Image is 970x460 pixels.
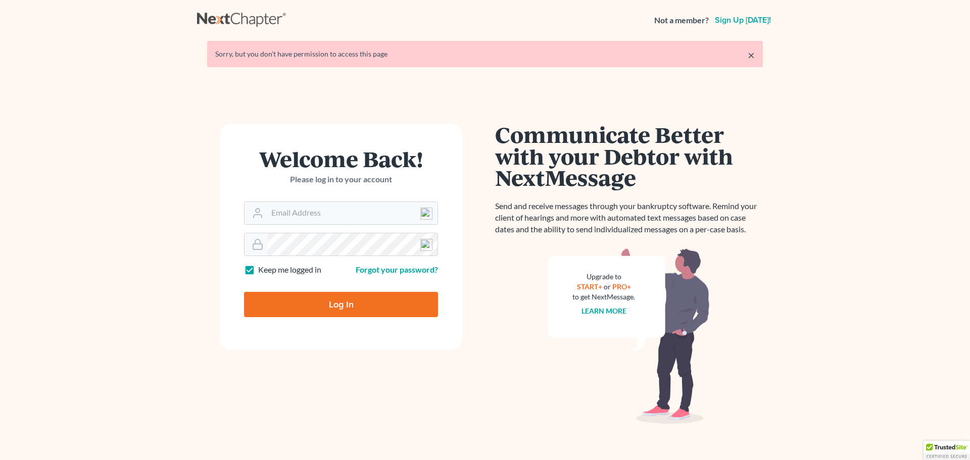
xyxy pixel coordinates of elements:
a: Learn more [581,306,626,315]
h1: Welcome Back! [244,148,438,170]
div: Sorry, but you don't have permission to access this page [215,49,755,59]
img: npw-badge-icon-locked.svg [420,239,432,251]
a: PRO+ [612,282,631,291]
div: to get NextMessage. [572,292,635,302]
p: Please log in to your account [244,174,438,185]
h1: Communicate Better with your Debtor with NextMessage [495,124,763,188]
img: npw-badge-icon-locked.svg [420,208,432,220]
div: TrustedSite Certified [924,441,970,460]
img: nextmessage_bg-59042aed3d76b12b5cd301f8e5b87938c9018125f34e5fa2b7a6b67550977c72.svg [548,247,710,424]
a: × [748,49,755,61]
div: Upgrade to [572,272,635,282]
p: Send and receive messages through your bankruptcy software. Remind your client of hearings and mo... [495,200,763,235]
input: Email Address [267,202,438,224]
a: START+ [577,282,602,291]
input: Log In [244,292,438,317]
a: Sign up [DATE]! [713,16,773,24]
a: Forgot your password? [356,265,438,274]
strong: Not a member? [654,15,709,26]
label: Keep me logged in [258,264,321,276]
span: or [604,282,611,291]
